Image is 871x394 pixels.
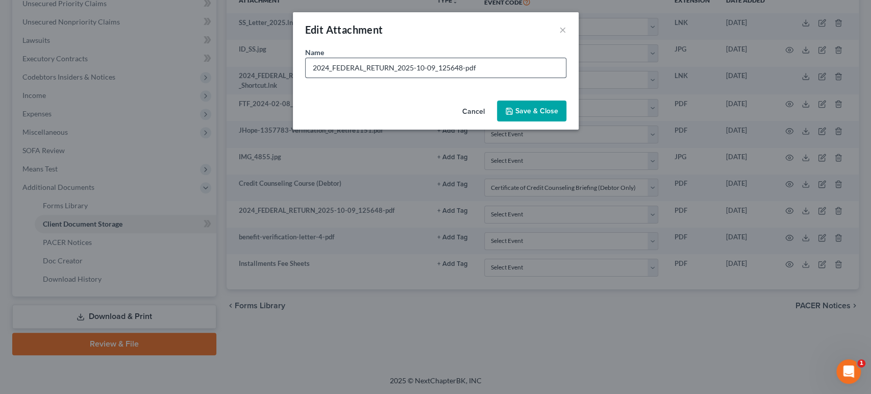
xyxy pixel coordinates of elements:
[305,23,324,36] span: Edit
[515,107,558,115] span: Save & Close
[306,58,566,78] input: Enter name...
[326,23,383,36] span: Attachment
[454,102,493,122] button: Cancel
[559,23,566,36] button: ×
[305,48,324,57] span: Name
[836,359,861,384] iframe: Intercom live chat
[497,101,566,122] button: Save & Close
[857,359,865,367] span: 1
